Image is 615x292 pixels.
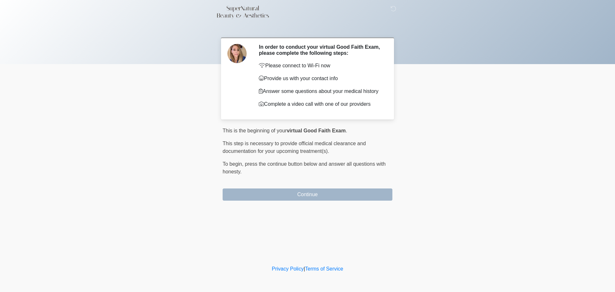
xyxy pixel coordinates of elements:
[223,161,245,167] span: To begin,
[259,100,383,108] p: Complete a video call with one of our providers
[259,75,383,82] p: Provide us with your contact info
[218,23,397,35] h1: ‎ ‎
[223,141,366,154] span: This step is necessary to provide official medical clearance and documentation for your upcoming ...
[287,128,346,133] strong: virtual Good Faith Exam
[259,88,383,95] p: Answer some questions about your medical history
[304,266,305,271] a: |
[305,266,343,271] a: Terms of Service
[216,5,270,20] img: Supernatural Beauty by Brandi Logo
[223,161,386,174] span: press the continue button below and answer all questions with honesty.
[346,128,347,133] span: .
[223,188,392,201] button: Continue
[272,266,304,271] a: Privacy Policy
[259,44,383,56] h2: In order to conduct your virtual Good Faith Exam, please complete the following steps:
[227,44,247,63] img: Agent Avatar
[223,128,287,133] span: This is the beginning of your
[259,62,383,70] p: Please connect to Wi-Fi now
